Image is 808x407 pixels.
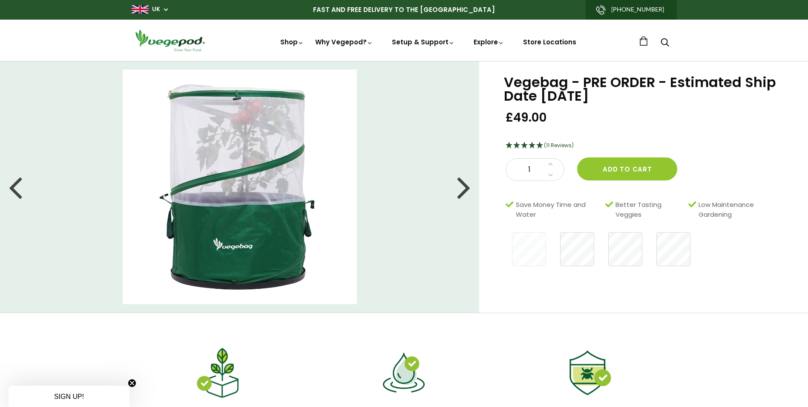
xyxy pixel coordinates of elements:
[504,76,787,103] h1: Vegebag - PRE ORDER - Estimated Ship Date [DATE]
[315,38,373,47] a: Why Vegepod?
[699,200,782,219] span: Low Maintenance Gardening
[280,38,304,47] a: Shop
[9,386,129,407] div: SIGN UP!Close teaser
[128,379,136,387] button: Close teaser
[577,157,677,180] button: Add to cart
[474,38,504,47] a: Explore
[506,110,547,125] span: £49.00
[392,38,455,47] a: Setup & Support
[132,28,208,52] img: Vegepod
[132,5,149,14] img: gb_large.png
[546,159,555,170] a: Increase quantity by 1
[54,393,84,400] span: SIGN UP!
[546,170,555,181] a: Decrease quantity by 1
[515,164,543,175] span: 1
[152,5,160,14] a: UK
[615,200,684,219] span: Better Tasting Veggies
[506,140,787,151] div: 4.91 Stars - 11 Reviews
[516,200,601,219] span: Save Money Time and Water
[123,70,357,304] img: Vegebag - PRE ORDER - Estimated Ship Date OCTOBER 1ST
[544,142,574,149] span: (11 Reviews)
[523,38,576,47] a: Store Locations
[661,39,669,48] a: Search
